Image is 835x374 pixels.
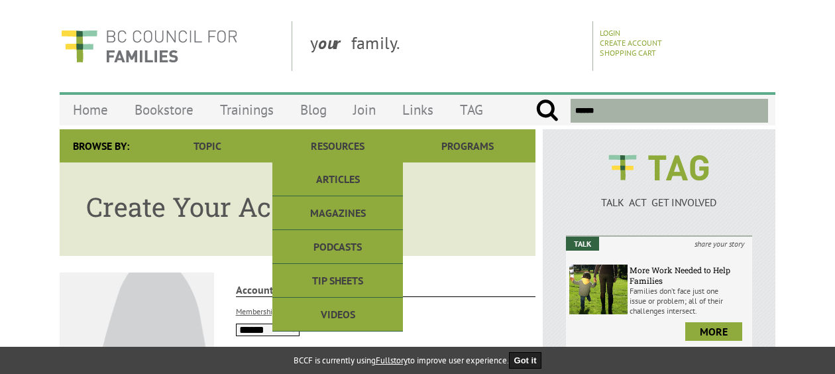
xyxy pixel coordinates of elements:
h1: Create Your Account [86,189,509,224]
p: Families don’t face just one issue or problem; all of their challenges intersect. [630,286,749,316]
a: TAG [447,94,496,125]
a: Tip Sheets [272,264,402,298]
em: Talk [566,237,599,251]
a: Links [389,94,447,125]
a: Podcasts [272,230,402,264]
p: TALK ACT GET INVOLVED [566,196,752,209]
a: TALK ACT GET INVOLVED [566,182,752,209]
a: Magazines [272,196,402,230]
a: Fullstory [376,355,408,366]
label: Membership type [236,306,293,316]
img: BCCF's TAG Logo [599,143,718,193]
a: Trainings [207,94,287,125]
a: Topic [142,129,272,162]
i: share your story [687,237,752,251]
a: Blog [287,94,340,125]
label: Membership level [236,345,296,355]
a: Login [600,28,620,38]
a: Join [340,94,389,125]
strong: our [318,32,351,54]
a: Videos [272,298,402,332]
a: Resources [272,129,402,162]
input: Submit [535,99,559,123]
a: Programs [403,129,533,162]
div: Browse By: [60,129,142,162]
a: Bookstore [121,94,207,125]
a: Shopping Cart [600,48,656,58]
a: Home [60,94,121,125]
strong: Account Type [236,283,536,297]
div: y family. [300,21,593,71]
img: BC Council for FAMILIES [60,21,239,71]
a: Create Account [600,38,662,48]
a: more [685,322,742,341]
h6: More Work Needed to Help Families [630,265,749,286]
button: Got it [509,352,542,369]
a: Articles [272,162,402,196]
